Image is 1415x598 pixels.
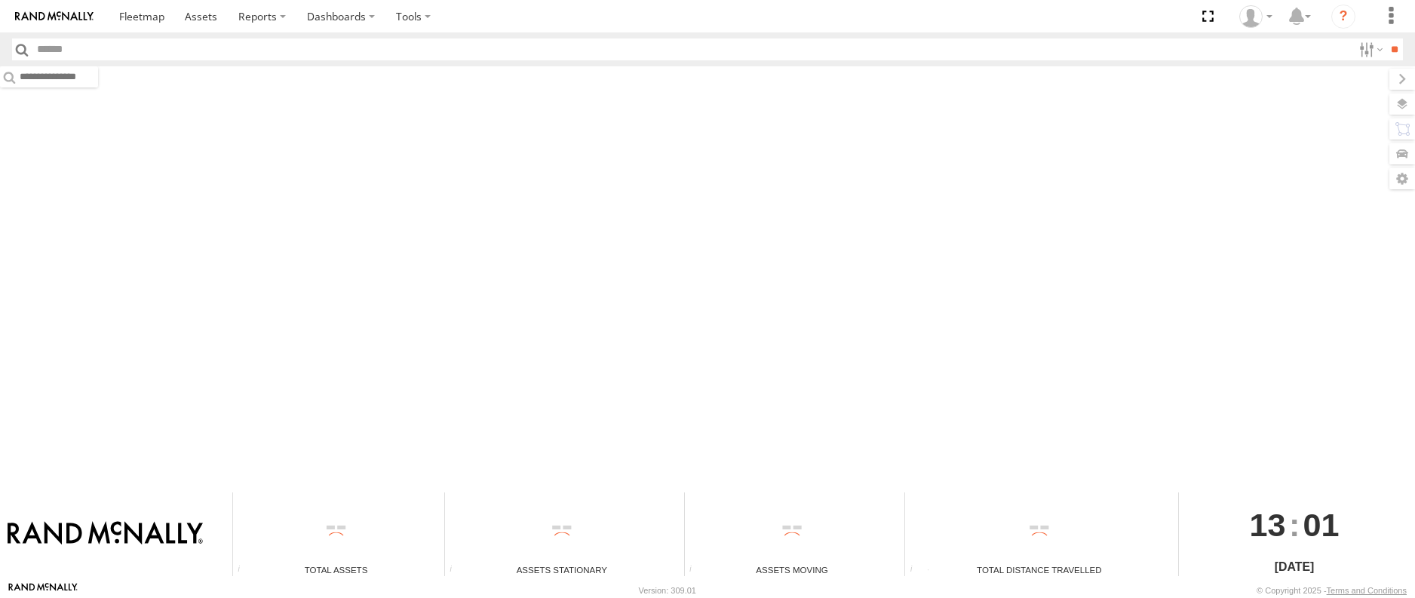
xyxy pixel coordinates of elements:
div: Assets Stationary [445,563,678,576]
div: Version: 309.01 [639,586,696,595]
div: Total distance travelled by all assets within specified date range and applied filters [905,565,928,576]
img: Rand McNally [8,521,203,547]
div: Total number of Enabled Assets [233,565,256,576]
div: Assets Moving [685,563,900,576]
label: Map Settings [1389,168,1415,189]
a: Terms and Conditions [1327,586,1407,595]
span: 01 [1303,492,1340,557]
i: ? [1331,5,1355,29]
div: : [1179,492,1409,557]
div: © Copyright 2025 - [1257,586,1407,595]
img: rand-logo.svg [15,11,94,22]
div: Total number of assets current in transit. [685,565,707,576]
div: Total number of assets current stationary. [445,565,468,576]
a: Visit our Website [8,583,78,598]
label: Search Filter Options [1353,38,1386,60]
span: 13 [1250,492,1286,557]
div: Total Assets [233,563,439,576]
div: Total Distance Travelled [905,563,1173,576]
div: Julio Aguilar [1234,5,1278,28]
div: [DATE] [1179,558,1409,576]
